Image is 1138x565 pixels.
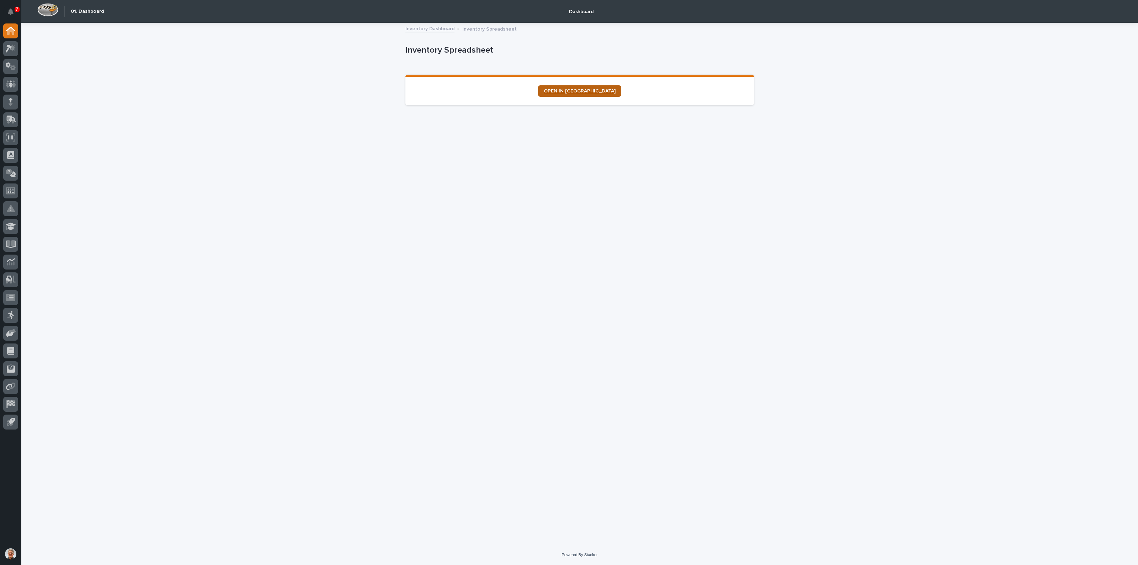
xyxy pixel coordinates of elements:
[405,45,751,55] p: Inventory Spreadsheet
[562,553,597,557] a: Powered By Stacker
[71,9,104,15] h2: 01. Dashboard
[3,547,18,561] button: users-avatar
[405,24,454,32] a: Inventory Dashboard
[9,9,18,20] div: Notifications7
[538,85,621,97] a: OPEN IN [GEOGRAPHIC_DATA]
[3,4,18,19] button: Notifications
[16,7,18,12] p: 7
[37,3,58,16] img: Workspace Logo
[544,89,616,94] span: OPEN IN [GEOGRAPHIC_DATA]
[462,25,517,32] p: Inventory Spreadsheet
